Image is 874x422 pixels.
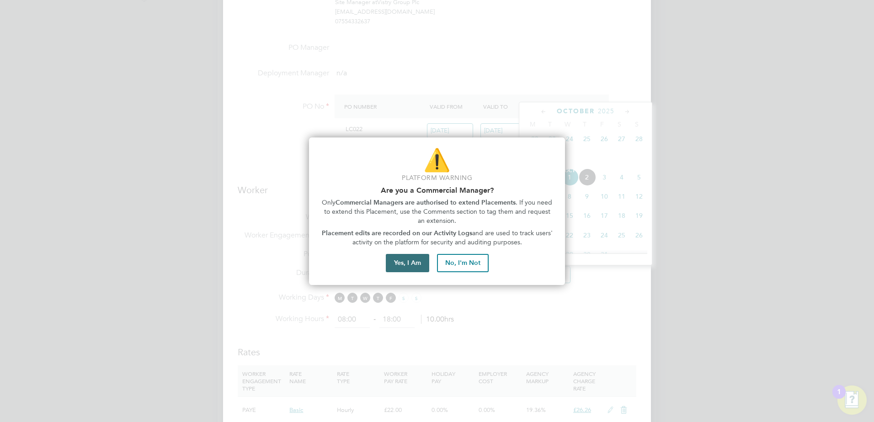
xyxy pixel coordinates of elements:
[309,137,565,285] div: Are you part of the Commercial Team?
[322,229,472,237] strong: Placement edits are recorded on our Activity Logs
[336,199,516,206] strong: Commercial Managers are authorised to extend Placements
[324,199,554,224] span: . If you need to extend this Placement, use the Comments section to tag them and request an exten...
[320,145,554,175] p: ⚠️
[322,199,336,206] span: Only
[320,174,554,183] p: Platform Warning
[437,254,489,272] button: No, I'm Not
[386,254,429,272] button: Yes, I Am
[352,229,554,246] span: and are used to track users' activity on the platform for security and auditing purposes.
[320,186,554,195] h2: Are you a Commercial Manager?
